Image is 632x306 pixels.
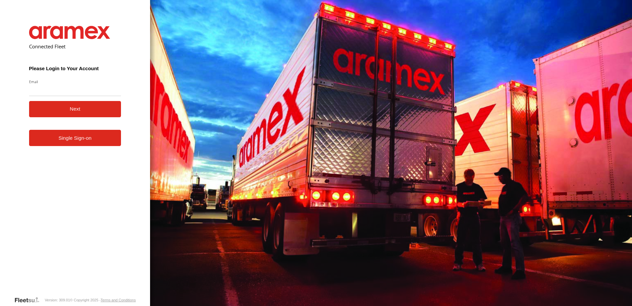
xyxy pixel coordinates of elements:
[45,298,70,302] div: Version: 309.01
[29,66,121,71] h3: Please Login to Your Account
[29,79,121,84] label: Email
[100,298,136,302] a: Terms and Conditions
[29,43,121,50] h2: Connected Fleet
[29,26,110,39] img: Aramex
[29,101,121,117] button: Next
[70,298,136,302] div: © Copyright 2025 -
[14,297,45,303] a: Visit our Website
[29,130,121,146] a: Single Sign-on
